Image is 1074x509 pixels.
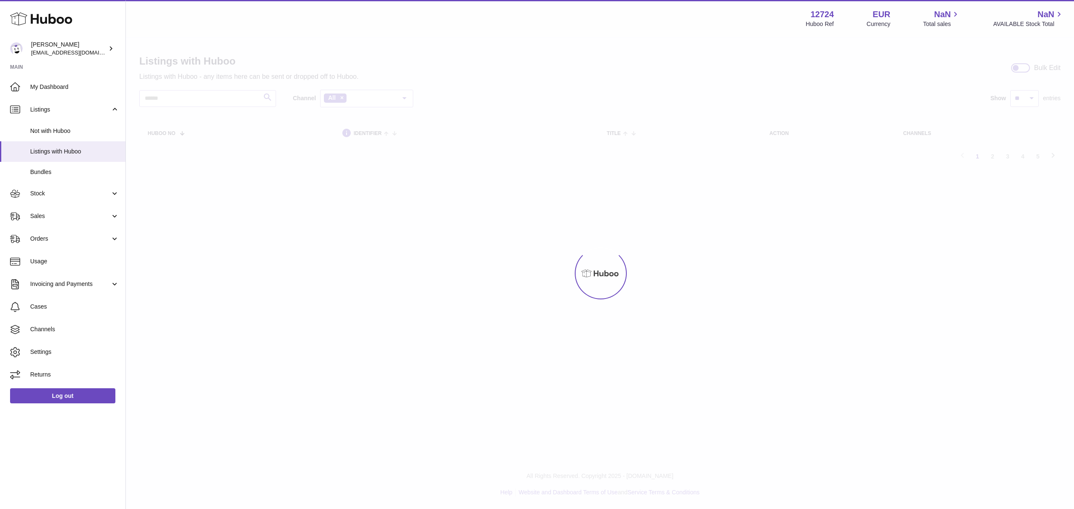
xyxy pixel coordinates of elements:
a: NaN AVAILABLE Stock Total [993,9,1064,28]
strong: EUR [873,9,890,20]
div: Currency [867,20,891,28]
span: My Dashboard [30,83,119,91]
span: NaN [934,9,951,20]
span: Returns [30,371,119,379]
span: Bundles [30,168,119,176]
span: Stock [30,190,110,197]
div: [PERSON_NAME] [31,41,107,57]
strong: 12724 [811,9,834,20]
span: AVAILABLE Stock Total [993,20,1064,28]
span: Listings with Huboo [30,148,119,156]
span: Total sales [923,20,960,28]
span: Usage [30,257,119,265]
span: Sales [30,212,110,220]
span: NaN [1038,9,1054,20]
div: Huboo Ref [806,20,834,28]
span: Invoicing and Payments [30,280,110,288]
img: internalAdmin-12724@internal.huboo.com [10,42,23,55]
span: Cases [30,303,119,311]
span: Orders [30,235,110,243]
span: Settings [30,348,119,356]
span: Listings [30,106,110,114]
span: Channels [30,325,119,333]
a: Log out [10,388,115,403]
span: [EMAIL_ADDRESS][DOMAIN_NAME] [31,49,123,56]
span: Not with Huboo [30,127,119,135]
a: NaN Total sales [923,9,960,28]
